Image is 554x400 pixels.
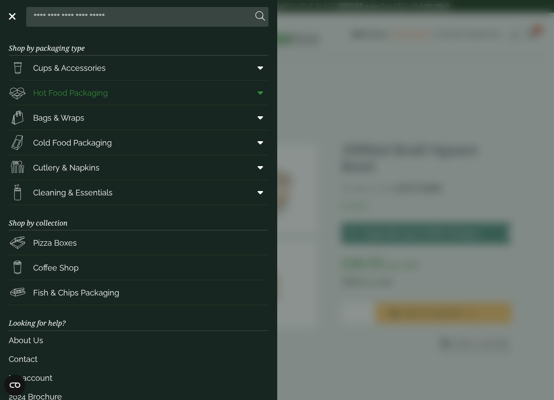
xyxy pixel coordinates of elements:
a: Cold Food Packaging [9,130,268,155]
span: Pizza Boxes [33,237,77,249]
img: Paper_carriers.svg [9,109,26,126]
span: Fish & Chips Packaging [33,287,119,299]
span: Cutlery & Napkins [33,162,100,174]
span: Cups & Accessories [33,62,106,74]
img: HotDrink_paperCup.svg [9,259,26,276]
h3: Shop by collection [9,205,268,230]
h3: Looking for help? [9,305,268,330]
a: About Us [9,331,268,350]
h3: Shop by packaging type [9,30,268,56]
a: Cleaning & Essentials [9,180,268,205]
img: Sandwich_box.svg [9,134,26,151]
img: FishNchip_box.svg [9,284,26,301]
span: Cold Food Packaging [33,137,112,149]
img: Deli_box.svg [9,84,26,101]
img: PintNhalf_cup.svg [9,59,26,77]
button: Open CMP widget [4,375,25,396]
img: Pizza_boxes.svg [9,234,26,251]
a: Bags & Wraps [9,105,268,130]
a: Coffee Shop [9,255,268,280]
a: Cups & Accessories [9,56,268,80]
img: open-wipe.svg [9,184,26,201]
a: Contact [9,350,268,369]
a: My account [9,369,268,387]
img: Cutlery.svg [9,159,26,176]
span: Cleaning & Essentials [33,187,113,198]
span: Coffee Shop [33,262,79,274]
a: Cutlery & Napkins [9,155,268,180]
span: Bags & Wraps [33,112,84,124]
a: Fish & Chips Packaging [9,280,268,305]
span: Hot Food Packaging [33,87,108,99]
a: Hot Food Packaging [9,80,268,105]
a: Pizza Boxes [9,230,268,255]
